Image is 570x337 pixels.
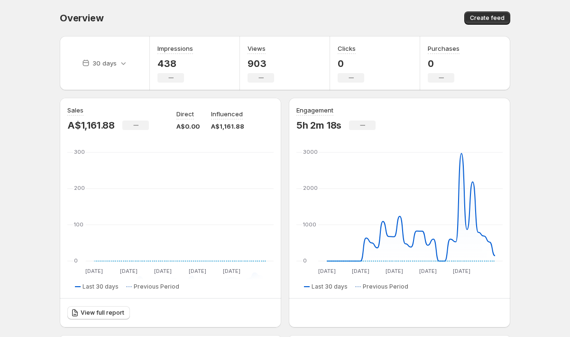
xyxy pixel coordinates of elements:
[157,44,193,53] h3: Impressions
[134,283,179,290] span: Previous Period
[312,283,348,290] span: Last 30 days
[85,268,103,274] text: [DATE]
[338,58,364,69] p: 0
[92,58,117,68] p: 30 days
[189,268,206,274] text: [DATE]
[176,122,200,131] p: A$0.00
[303,149,318,155] text: 3000
[453,268,470,274] text: [DATE]
[157,58,193,69] p: 438
[154,268,172,274] text: [DATE]
[74,257,78,264] text: 0
[464,11,510,25] button: Create feed
[296,120,341,131] p: 5h 2m 18s
[303,221,316,228] text: 1000
[338,44,356,53] h3: Clicks
[248,58,274,69] p: 903
[176,109,194,119] p: Direct
[296,105,333,115] h3: Engagement
[67,306,130,319] a: View full report
[67,120,115,131] p: A$1,161.88
[428,58,460,69] p: 0
[74,149,85,155] text: 300
[352,268,369,274] text: [DATE]
[74,185,85,191] text: 200
[67,105,83,115] h3: Sales
[60,12,103,24] span: Overview
[223,268,240,274] text: [DATE]
[419,268,437,274] text: [DATE]
[386,268,403,274] text: [DATE]
[318,268,336,274] text: [DATE]
[211,122,244,131] p: A$1,161.88
[428,44,460,53] h3: Purchases
[303,257,307,264] text: 0
[211,109,243,119] p: Influenced
[74,221,83,228] text: 100
[303,185,318,191] text: 2000
[363,283,408,290] span: Previous Period
[470,14,505,22] span: Create feed
[83,283,119,290] span: Last 30 days
[120,268,138,274] text: [DATE]
[81,309,124,317] span: View full report
[248,44,266,53] h3: Views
